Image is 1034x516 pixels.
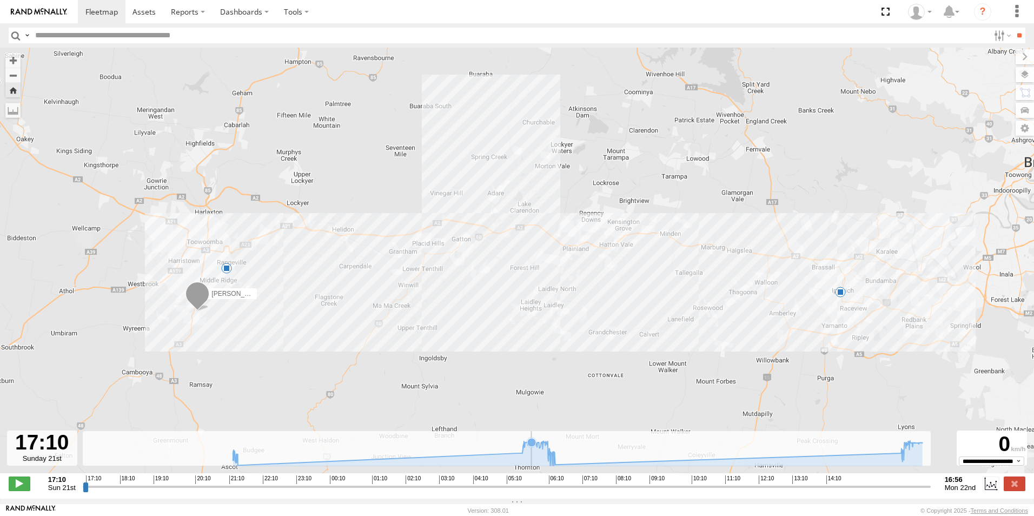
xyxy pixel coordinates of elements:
[48,475,76,484] strong: 17:10
[195,475,210,484] span: 20:10
[372,475,387,484] span: 01:10
[5,83,21,97] button: Zoom Home
[920,507,1028,514] div: © Copyright 2025 -
[11,8,67,16] img: rand-logo.svg
[958,432,1025,457] div: 0
[1016,121,1034,136] label: Map Settings
[211,290,265,297] span: [PERSON_NAME]
[792,475,807,484] span: 13:10
[507,475,522,484] span: 05:10
[6,505,56,516] a: Visit our Website
[263,475,278,484] span: 22:10
[296,475,311,484] span: 23:10
[468,507,509,514] div: Version: 308.01
[5,68,21,83] button: Zoom out
[154,475,169,484] span: 19:10
[616,475,631,484] span: 08:10
[5,103,21,118] label: Measure
[23,28,31,43] label: Search Query
[990,28,1013,43] label: Search Filter Options
[649,475,665,484] span: 09:10
[971,507,1028,514] a: Terms and Conditions
[229,475,244,484] span: 21:10
[725,475,740,484] span: 11:10
[330,475,345,484] span: 00:10
[945,484,976,492] span: Mon 22nd Sep 2025
[1004,477,1025,491] label: Close
[439,475,454,484] span: 03:10
[48,484,76,492] span: Sun 21st Sep 2025
[5,53,21,68] button: Zoom in
[759,475,774,484] span: 12:10
[974,3,991,21] i: ?
[582,475,598,484] span: 07:10
[473,475,488,484] span: 04:10
[549,475,564,484] span: 06:10
[120,475,135,484] span: 18:10
[945,475,976,484] strong: 16:56
[904,4,936,20] div: Hilton May
[9,477,30,491] label: Play/Stop
[86,475,101,484] span: 17:10
[692,475,707,484] span: 10:10
[826,475,841,484] span: 14:10
[406,475,421,484] span: 02:10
